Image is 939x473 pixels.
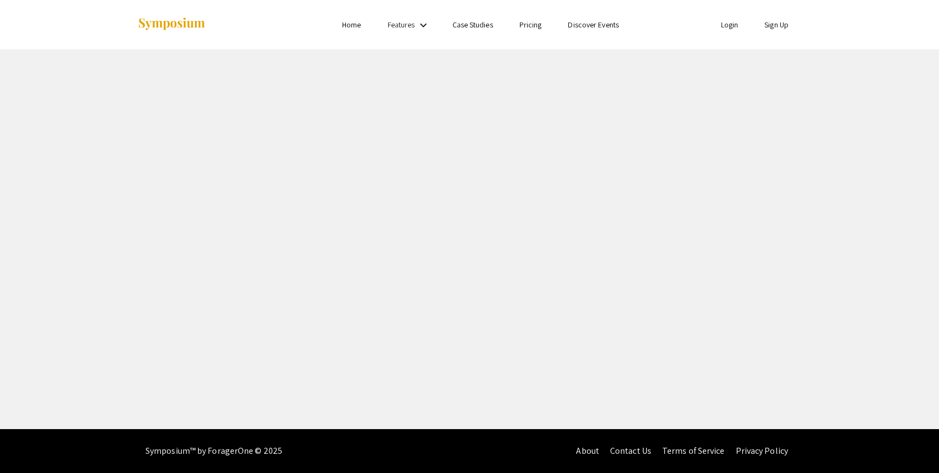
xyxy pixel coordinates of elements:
[764,20,789,30] a: Sign Up
[721,20,739,30] a: Login
[576,445,599,457] a: About
[388,20,415,30] a: Features
[452,20,493,30] a: Case Studies
[519,20,542,30] a: Pricing
[736,445,788,457] a: Privacy Policy
[662,445,725,457] a: Terms of Service
[568,20,619,30] a: Discover Events
[610,445,651,457] a: Contact Us
[417,19,430,32] mat-icon: Expand Features list
[342,20,361,30] a: Home
[146,429,282,473] div: Symposium™ by ForagerOne © 2025
[137,17,206,32] img: Symposium by ForagerOne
